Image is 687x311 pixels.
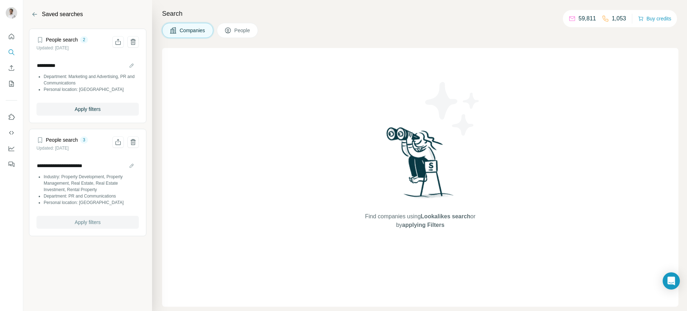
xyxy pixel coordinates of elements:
div: 2 [80,37,88,43]
small: Updated: [DATE] [36,45,69,50]
button: Delete saved search [127,136,139,148]
li: Department: PR and Communications [44,193,139,199]
li: Department: Marketing and Advertising, PR and Communications [44,73,139,86]
span: Apply filters [75,106,101,113]
button: Search [6,46,17,59]
h2: Saved searches [42,10,83,19]
button: Quick start [6,30,17,43]
p: 59,811 [579,14,596,23]
button: Use Surfe on LinkedIn [6,111,17,123]
span: Find companies using or by [363,212,477,229]
span: Companies [180,27,206,34]
img: Surfe Illustration - Woman searching with binoculars [383,125,458,205]
span: applying Filters [402,222,444,228]
button: Enrich CSV [6,62,17,74]
img: Surfe Illustration - Stars [420,77,485,141]
input: Search name [36,161,139,171]
li: Industry: Property Development, Property Management, Real Estate, Real Estate Investment, Rental ... [44,174,139,193]
button: Use Surfe API [6,126,17,139]
small: Updated: [DATE] [36,146,69,151]
button: Delete saved search [127,36,139,48]
button: Share filters [112,36,124,48]
li: Personal location: [GEOGRAPHIC_DATA] [44,86,139,93]
span: People [234,27,251,34]
li: Personal location: [GEOGRAPHIC_DATA] [44,199,139,206]
p: 1,053 [612,14,626,23]
img: Avatar [6,7,17,19]
div: Open Intercom Messenger [663,272,680,290]
button: Back [29,9,40,20]
button: Share filters [112,136,124,148]
span: Lookalikes search [421,213,471,219]
h4: Search [162,9,678,19]
button: Apply filters [36,103,139,116]
button: Buy credits [638,14,671,24]
div: 3 [80,137,88,143]
button: Apply filters [36,216,139,229]
h4: People search [46,36,78,43]
h4: People search [46,136,78,144]
span: Apply filters [75,219,101,226]
input: Search name [36,60,139,71]
button: Feedback [6,158,17,171]
button: Dashboard [6,142,17,155]
button: My lists [6,77,17,90]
